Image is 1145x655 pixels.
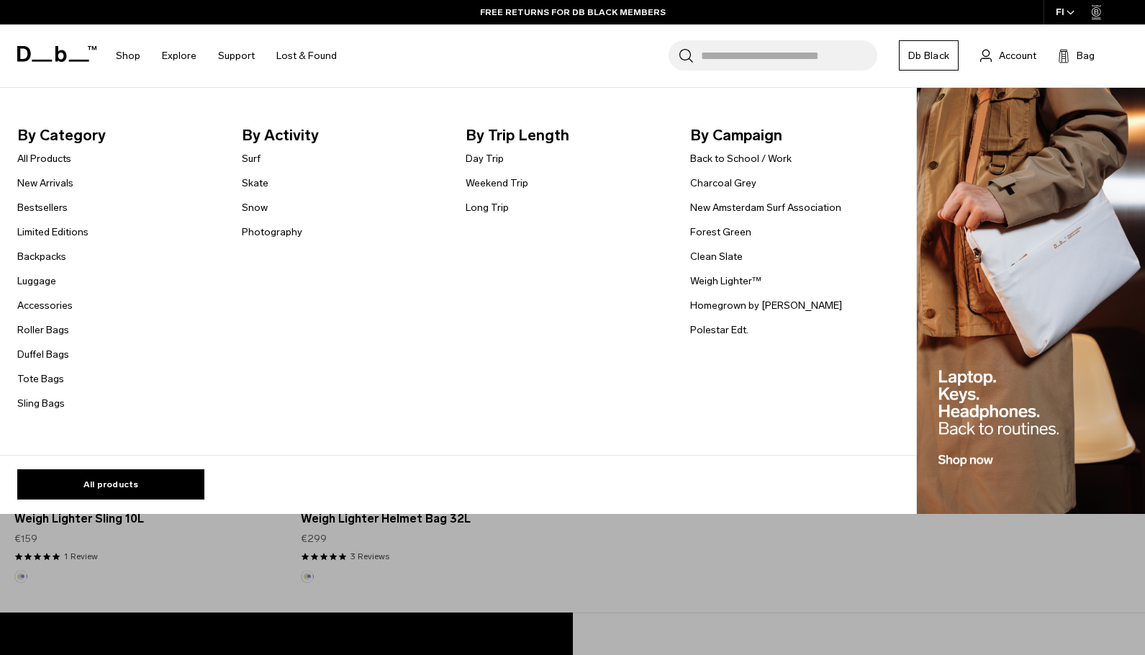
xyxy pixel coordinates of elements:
[999,48,1036,63] span: Account
[690,249,743,264] a: Clean Slate
[17,396,65,411] a: Sling Bags
[17,176,73,191] a: New Arrivals
[242,225,302,240] a: Photography
[690,322,748,338] a: Polestar Edt.
[242,151,261,166] a: Surf
[690,124,892,147] span: By Campaign
[690,151,792,166] a: Back to School / Work
[480,6,666,19] a: FREE RETURNS FOR DB BLACK MEMBERS
[690,274,761,289] a: Weigh Lighter™
[105,24,348,87] nav: Main Navigation
[17,469,204,500] a: All products
[17,200,68,215] a: Bestsellers
[466,124,667,147] span: By Trip Length
[980,47,1036,64] a: Account
[466,151,504,166] a: Day Trip
[690,176,756,191] a: Charcoal Grey
[162,30,196,81] a: Explore
[1077,48,1095,63] span: Bag
[116,30,140,81] a: Shop
[466,200,509,215] a: Long Trip
[899,40,959,71] a: Db Black
[466,176,528,191] a: Weekend Trip
[242,200,268,215] a: Snow
[690,298,842,313] a: Homegrown by [PERSON_NAME]
[17,151,71,166] a: All Products
[218,30,255,81] a: Support
[242,124,443,147] span: By Activity
[242,176,268,191] a: Skate
[917,88,1145,515] img: Db
[17,274,56,289] a: Luggage
[17,225,89,240] a: Limited Editions
[17,371,64,387] a: Tote Bags
[17,124,219,147] span: By Category
[17,322,69,338] a: Roller Bags
[276,30,337,81] a: Lost & Found
[17,249,66,264] a: Backpacks
[17,298,73,313] a: Accessories
[1058,47,1095,64] button: Bag
[690,200,841,215] a: New Amsterdam Surf Association
[690,225,751,240] a: Forest Green
[17,347,69,362] a: Duffel Bags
